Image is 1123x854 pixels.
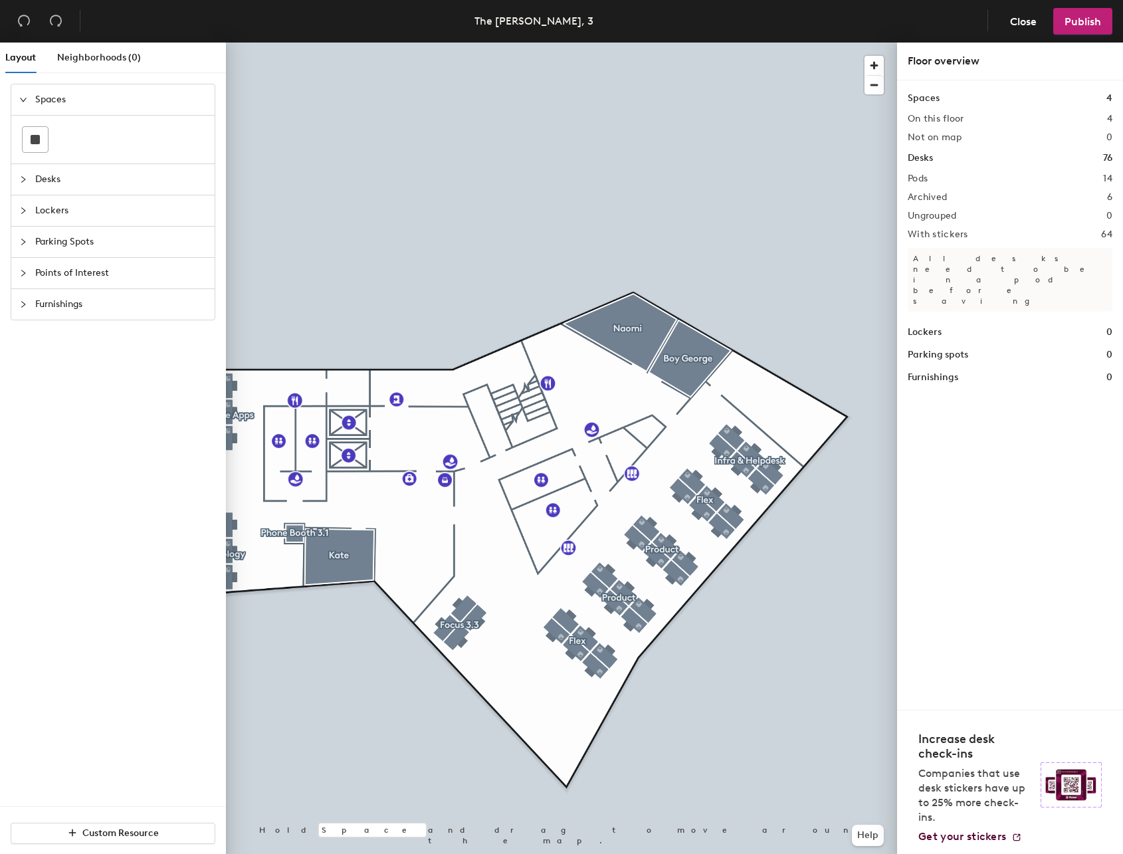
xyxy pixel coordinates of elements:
[1107,114,1112,124] h2: 4
[908,132,962,143] h2: Not on map
[1041,762,1102,807] img: Sticker logo
[852,825,884,846] button: Help
[1106,370,1112,385] h1: 0
[11,823,215,844] button: Custom Resource
[19,238,27,246] span: collapsed
[19,175,27,183] span: collapsed
[1107,192,1112,203] h2: 6
[19,269,27,277] span: collapsed
[918,766,1033,825] p: Companies that use desk stickers have up to 25% more check-ins.
[1053,8,1112,35] button: Publish
[1065,15,1101,28] span: Publish
[5,52,36,63] span: Layout
[35,258,207,288] span: Points of Interest
[11,8,37,35] button: Undo (⌘ + Z)
[43,8,69,35] button: Redo (⌘ + ⇧ + Z)
[908,348,968,362] h1: Parking spots
[35,227,207,257] span: Parking Spots
[1101,229,1112,240] h2: 64
[908,91,940,106] h1: Spaces
[1010,15,1037,28] span: Close
[19,207,27,215] span: collapsed
[19,300,27,308] span: collapsed
[999,8,1048,35] button: Close
[1106,211,1112,221] h2: 0
[1106,132,1112,143] h2: 0
[908,229,968,240] h2: With stickers
[908,211,957,221] h2: Ungrouped
[35,289,207,320] span: Furnishings
[908,370,958,385] h1: Furnishings
[908,173,928,184] h2: Pods
[918,830,1006,843] span: Get your stickers
[918,732,1033,761] h4: Increase desk check-ins
[908,114,964,124] h2: On this floor
[35,164,207,195] span: Desks
[1103,151,1112,165] h1: 76
[19,96,27,104] span: expanded
[1106,325,1112,340] h1: 0
[908,53,1112,69] div: Floor overview
[57,52,141,63] span: Neighborhoods (0)
[1103,173,1112,184] h2: 14
[82,827,159,839] span: Custom Resource
[1106,91,1112,106] h1: 4
[1106,348,1112,362] h1: 0
[35,84,207,115] span: Spaces
[908,192,947,203] h2: Archived
[908,151,933,165] h1: Desks
[908,325,942,340] h1: Lockers
[908,248,1112,312] p: All desks need to be in a pod before saving
[35,195,207,226] span: Lockers
[918,830,1022,843] a: Get your stickers
[474,13,593,29] div: The [PERSON_NAME], 3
